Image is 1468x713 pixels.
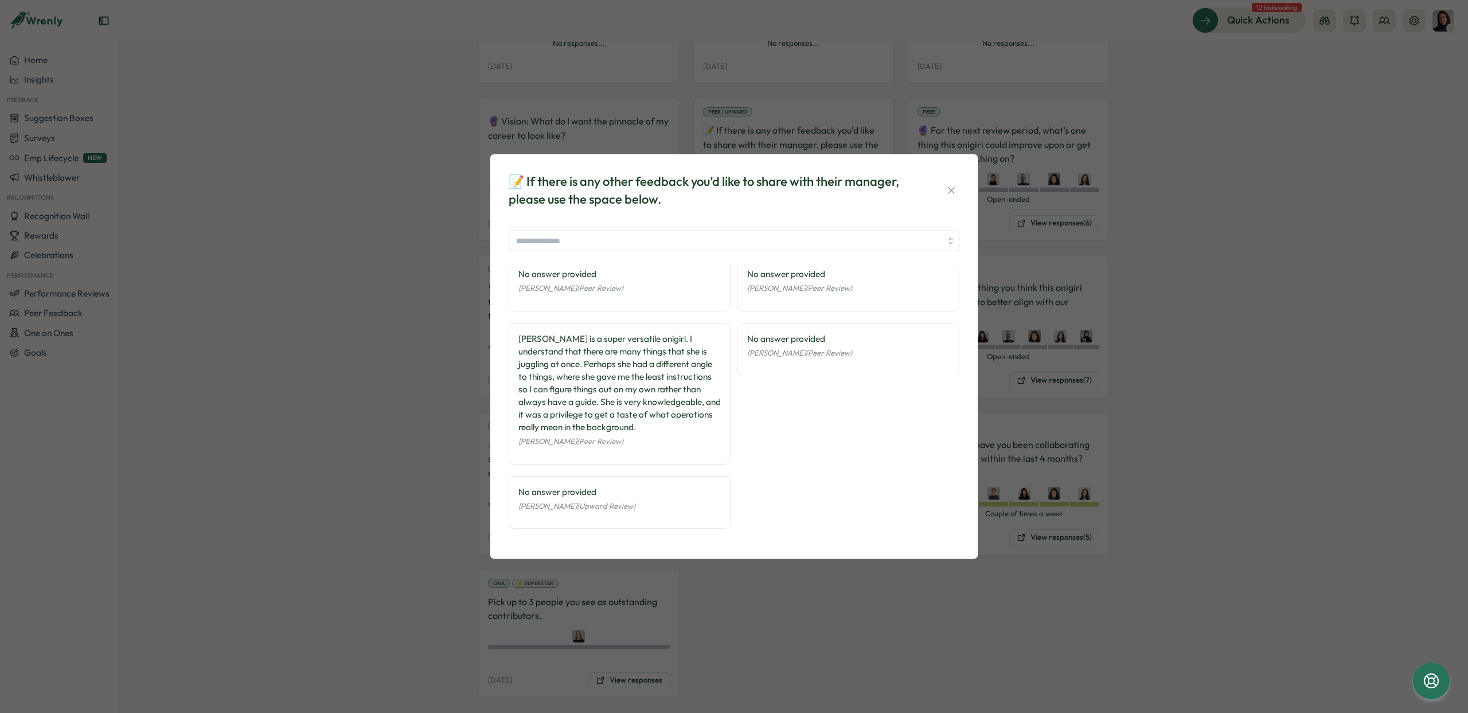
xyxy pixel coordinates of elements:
[518,437,623,446] span: [PERSON_NAME] (Peer Review)
[747,283,852,293] span: [PERSON_NAME] (Peer Review)
[518,486,721,498] div: No answer provided
[747,333,950,345] div: No answer provided
[518,283,623,293] span: [PERSON_NAME] (Peer Review)
[747,268,950,280] div: No answer provided
[747,348,852,357] span: [PERSON_NAME] (Peer Review)
[518,268,721,280] div: No answer provided
[518,333,721,434] div: [PERSON_NAME] is a super versatile onigiri. I understand that there are many things that she is j...
[509,173,916,208] div: 📝 If there is any other feedback you’d like to share with their manager, please use the space below.
[518,501,635,511] span: [PERSON_NAME] (Upward Review)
